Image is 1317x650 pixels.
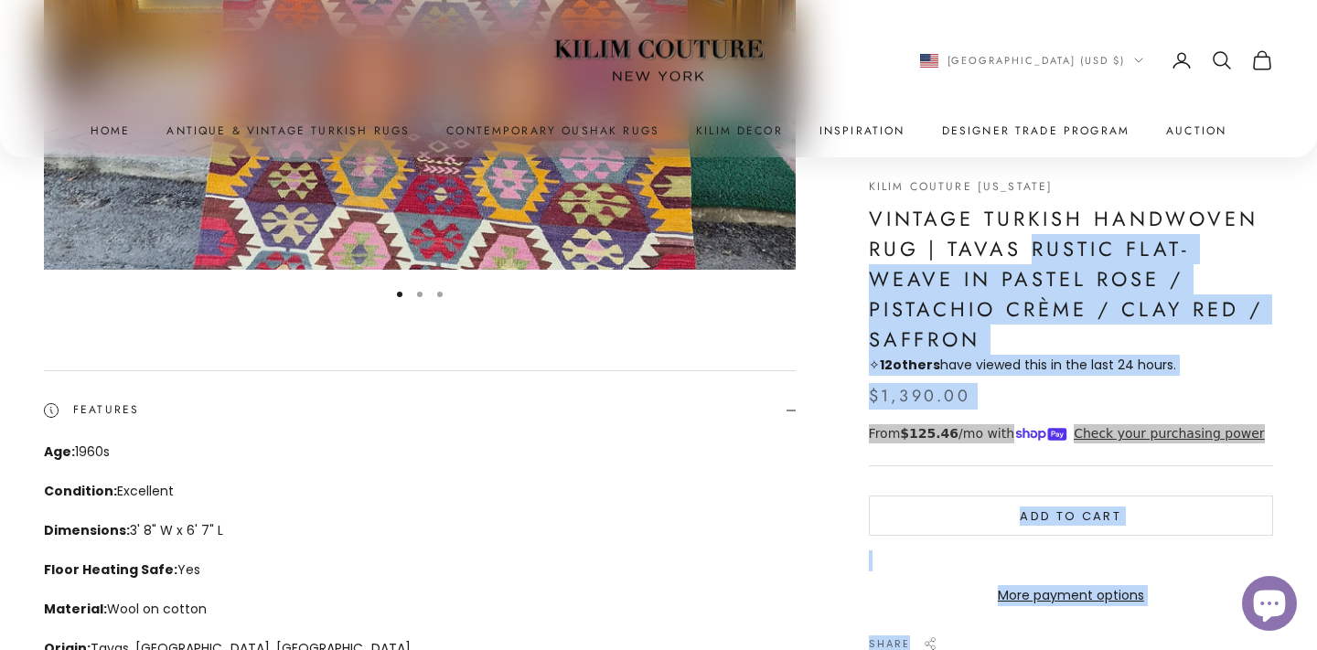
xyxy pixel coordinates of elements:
a: Contemporary Oushak Rugs [446,122,659,140]
nav: Secondary navigation [920,49,1274,71]
p: Wool on cotton [44,599,777,620]
strong: Age: [44,442,75,461]
a: More payment options [869,584,1273,605]
summary: Kilim Decor [696,122,783,140]
span: 12 [880,356,893,374]
a: Auction [1166,122,1226,140]
strong: Floor Heating Safe: [44,560,177,579]
a: Inspiration [819,122,905,140]
sale-price: $1,390.00 [869,383,970,410]
a: Antique & Vintage Turkish Rugs [166,122,410,140]
p: 3' 8" W x 6' 7" L [44,520,777,541]
span: Features [44,400,139,419]
img: United States [920,54,938,68]
a: Designer Trade Program [942,122,1130,140]
strong: others [880,356,940,374]
strong: Dimensions: [44,521,130,539]
strong: Condition: [44,482,117,500]
p: ✧ have viewed this in the last 24 hours. [869,355,1273,376]
button: Change country or currency [920,52,1144,69]
span: [GEOGRAPHIC_DATA] (USD $) [948,52,1126,69]
button: Add to cart [869,495,1273,536]
a: Kilim Couture [US_STATE] [869,178,1054,195]
inbox-online-store-chat: Shopify online store chat [1237,576,1302,635]
p: 1960s [44,442,777,463]
strong: Material: [44,600,107,618]
img: Logo of Kilim Couture New York [544,17,773,104]
p: Yes [44,559,777,581]
h1: Vintage Turkish Handwoven Rug | Tavas Rustic Flat-Weave in Pastel Rose / Pistachio Crème / Clay R... [869,204,1273,355]
nav: Primary navigation [44,122,1273,140]
p: Excellent [44,481,777,502]
a: Home [91,122,131,140]
summary: Features [44,371,796,448]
